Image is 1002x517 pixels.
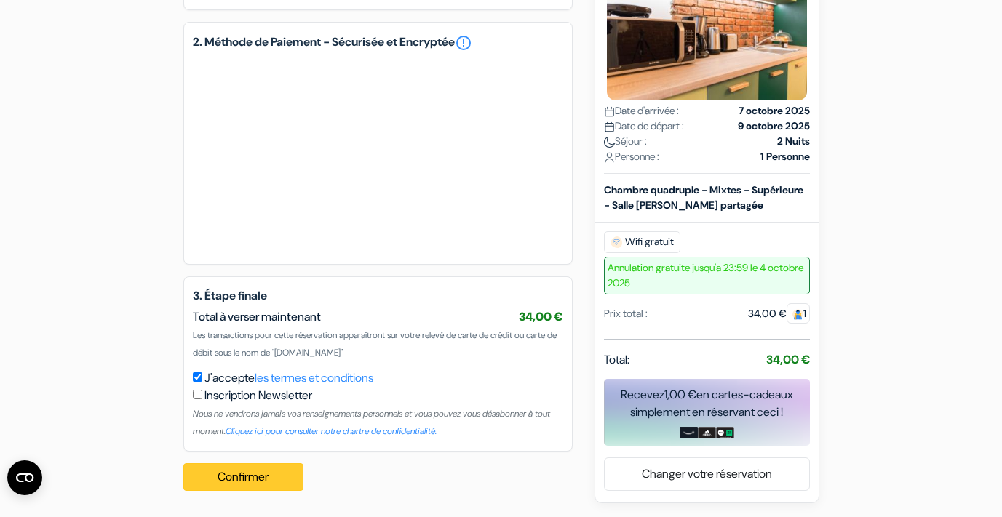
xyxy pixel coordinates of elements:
button: Ouvrir le widget CMP [7,460,42,495]
strong: 7 octobre 2025 [739,103,810,118]
img: guest.svg [792,309,803,320]
span: Date de départ : [604,118,684,133]
img: calendar.svg [604,121,615,132]
strong: 2 Nuits [777,133,810,148]
a: Changer votre réservation [605,460,809,487]
h5: 3. Étape finale [193,289,563,302]
span: 1,00 € [664,386,696,401]
span: Personne : [604,148,659,164]
span: Total: [604,350,629,368]
img: uber-uber-eats-card.png [716,427,734,438]
div: Prix total : [604,305,648,321]
iframe: Cadre de saisie sécurisé pour le paiement [207,72,549,238]
strong: 9 octobre 2025 [738,118,810,133]
img: moon.svg [604,137,615,148]
span: Séjour : [604,133,647,148]
div: Recevez en cartes-cadeaux simplement en réservant ceci ! [604,385,810,420]
a: Cliquez ici pour consulter notre chartre de confidentialité. [226,425,437,437]
span: 1 [787,302,810,323]
strong: 34,00 € [766,351,810,366]
img: amazon-card-no-text.png [680,426,698,438]
span: Date d'arrivée : [604,103,679,118]
button: Confirmer [183,463,304,491]
div: 34,00 € [748,305,810,321]
img: free_wifi.svg [611,236,622,247]
strong: 1 Personne [760,148,810,164]
span: 34,00 € [519,309,563,324]
b: Chambre quadruple - Mixtes - Supérieure - Salle [PERSON_NAME] partagée [604,183,803,211]
small: Nous ne vendrons jamais vos renseignements personnels et vous pouvez vous désabonner à tout moment. [193,408,550,437]
label: Inscription Newsletter [204,387,312,404]
span: Annulation gratuite jusqu'a 23:59 le 4 octobre 2025 [604,256,810,294]
span: Wifi gratuit [604,231,680,252]
img: user_icon.svg [604,152,615,163]
a: les termes et conditions [255,370,373,385]
label: J'accepte [204,369,373,387]
span: Total à verser maintenant [193,309,321,324]
span: Les transactions pour cette réservation apparaîtront sur votre relevé de carte de crédit ou carte... [193,329,557,358]
a: error_outline [455,34,472,52]
img: adidas-card.png [698,427,716,438]
h5: 2. Méthode de Paiement - Sécurisée et Encryptée [193,34,563,52]
img: calendar.svg [604,106,615,117]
